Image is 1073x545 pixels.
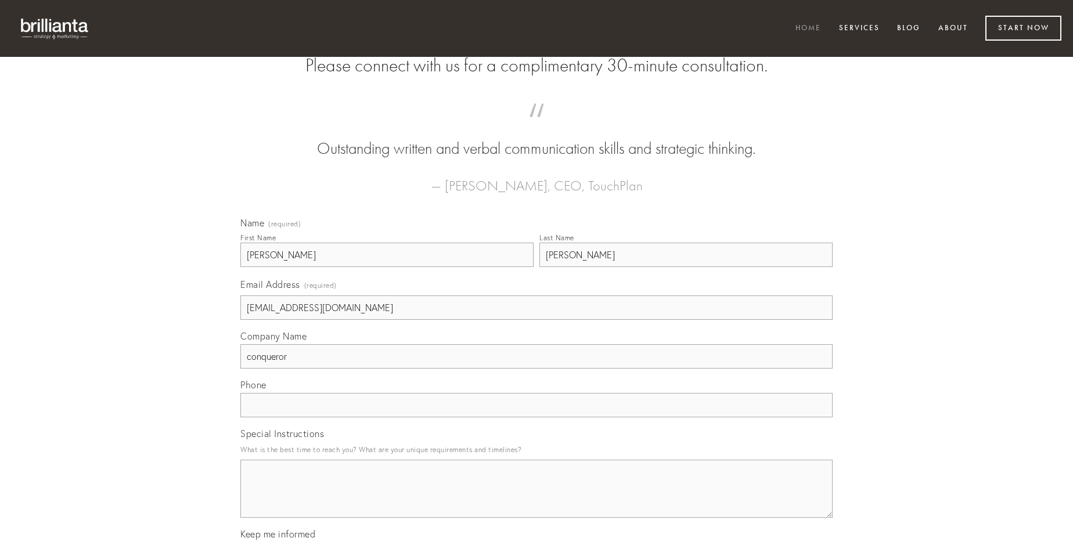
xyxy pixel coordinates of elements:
[268,221,301,228] span: (required)
[240,330,307,342] span: Company Name
[890,19,928,38] a: Blog
[259,160,814,197] figcaption: — [PERSON_NAME], CEO, TouchPlan
[259,115,814,138] span: “
[240,279,300,290] span: Email Address
[539,233,574,242] div: Last Name
[304,277,337,293] span: (required)
[931,19,975,38] a: About
[240,55,833,77] h2: Please connect with us for a complimentary 30-minute consultation.
[240,442,833,457] p: What is the best time to reach you? What are your unique requirements and timelines?
[985,16,1061,41] a: Start Now
[259,115,814,160] blockquote: Outstanding written and verbal communication skills and strategic thinking.
[788,19,829,38] a: Home
[12,12,99,45] img: brillianta - research, strategy, marketing
[240,379,267,391] span: Phone
[240,528,315,540] span: Keep me informed
[240,233,276,242] div: First Name
[240,428,324,439] span: Special Instructions
[831,19,887,38] a: Services
[240,217,264,229] span: Name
